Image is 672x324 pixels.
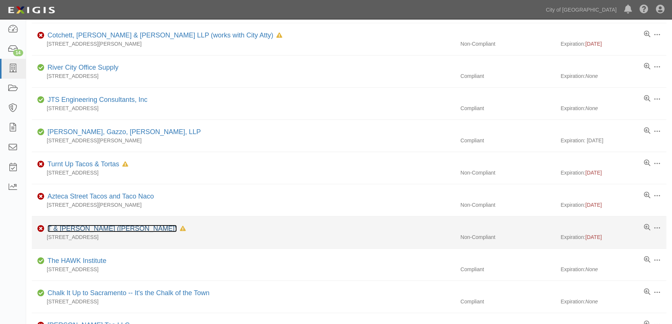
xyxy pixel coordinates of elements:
div: [STREET_ADDRESS] [32,233,455,241]
div: Non-Compliant [455,169,561,176]
div: Expiration: [DATE] [561,137,666,144]
div: Expiration: [561,169,666,176]
div: JTS Engineering Consultants, Inc [45,95,147,105]
div: Chalk It Up to Sacramento -- It's the Chalk of the Town [45,288,209,298]
a: River City Office Supply [47,64,119,71]
div: Non-Compliant [455,233,561,241]
div: Compliant [455,72,561,80]
div: Expiration: [561,105,666,112]
a: The HAWK Institute [47,257,106,264]
span: [DATE] [585,202,602,208]
a: City of [GEOGRAPHIC_DATA] [542,2,620,17]
img: logo-5460c22ac91f19d4615b14bd174203de0afe785f0fc80cf4dbbc73dc1793850b.png [6,3,57,17]
a: Azteca Street Tacos and Taco Naco [47,193,154,200]
div: [STREET_ADDRESS] [32,169,455,176]
div: Expiration: [561,266,666,273]
a: View results summary [644,31,650,38]
i: In Default since 10/16/2024 [122,162,128,167]
div: Compliant [455,105,561,112]
i: None [585,105,598,111]
div: Expiration: [561,233,666,241]
div: T & T Towing (Peter Chau) [45,224,186,234]
i: In Default since 06/01/2025 [180,226,186,231]
div: The HAWK Institute [45,256,106,266]
a: JTS Engineering Consultants, Inc [47,96,147,103]
a: Cotchett, [PERSON_NAME] & [PERSON_NAME] LLP (works with City Atty) [47,31,273,39]
i: Compliant [37,97,45,103]
div: Expiration: [561,201,666,209]
div: Expiration: [561,72,666,80]
div: Cotchett, Pitre & McCarthy LLP (works with City Atty) [45,31,282,40]
i: None [585,73,598,79]
div: Compliant [455,298,561,305]
div: Expiration: [561,298,666,305]
i: Compliant [37,65,45,70]
div: [STREET_ADDRESS] [32,105,455,112]
div: River City Office Supply [45,63,119,73]
a: [PERSON_NAME], Gazzo, [PERSON_NAME], LLP [47,128,201,136]
i: None [585,299,598,305]
div: [STREET_ADDRESS] [32,72,455,80]
i: None [585,266,598,272]
a: View results summary [644,160,650,167]
a: View results summary [644,63,650,70]
a: T & [PERSON_NAME] ([PERSON_NAME]) [47,225,177,232]
i: Compliant [37,291,45,296]
div: Non-Compliant [455,201,561,209]
i: Non-Compliant [37,162,45,167]
div: [STREET_ADDRESS][PERSON_NAME] [32,40,455,48]
div: Non-Compliant [455,40,561,48]
i: Non-Compliant [37,33,45,38]
div: 14 [13,49,23,56]
div: Azteca Street Tacos and Taco Naco [45,192,154,202]
i: Non-Compliant [37,194,45,199]
div: Turnt Up Tacos & Tortas [45,160,128,169]
div: [STREET_ADDRESS] [32,266,455,273]
div: Compliant [455,137,561,144]
a: View results summary [644,95,650,103]
a: View results summary [644,256,650,264]
div: Expiration: [561,40,666,48]
a: View results summary [644,224,650,231]
a: View results summary [644,192,650,199]
a: View results summary [644,288,650,296]
div: [STREET_ADDRESS][PERSON_NAME] [32,201,455,209]
div: [STREET_ADDRESS][PERSON_NAME] [32,137,455,144]
span: [DATE] [585,41,602,47]
i: Compliant [37,130,45,135]
div: Dean, Gazzo, Roistacher, LLP [45,127,201,137]
span: [DATE] [585,234,602,240]
i: Non-Compliant [37,226,45,231]
div: Compliant [455,266,561,273]
div: [STREET_ADDRESS] [32,298,455,305]
a: Chalk It Up to Sacramento -- It's the Chalk of the Town [47,289,209,297]
i: Help Center - Complianz [639,5,648,14]
i: In Default since 10/16/2024 [276,33,282,38]
i: Compliant [37,258,45,264]
a: Turnt Up Tacos & Tortas [47,160,119,168]
a: View results summary [644,127,650,135]
span: [DATE] [585,170,602,176]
